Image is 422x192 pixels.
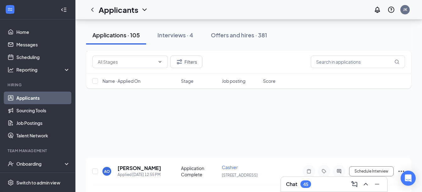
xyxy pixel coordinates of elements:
h5: [PERSON_NAME] [118,165,161,172]
span: [STREET_ADDRESS] [222,173,258,178]
svg: Filter [176,58,183,66]
h3: Chat [286,181,297,188]
svg: Notifications [374,6,381,13]
a: Job Postings [16,117,70,129]
svg: Note [305,169,313,174]
div: AO [104,169,110,174]
div: Team Management [8,148,69,153]
div: Reporting [16,67,70,73]
svg: Analysis [8,67,14,73]
svg: ActiveChat [335,169,343,174]
div: Applied [DATE] 12:55 PM [118,172,161,178]
div: Application Complete [181,165,218,178]
svg: MagnifyingGlass [394,59,399,64]
svg: ChevronDown [157,59,162,64]
a: Team [16,170,70,183]
svg: UserCheck [8,161,14,167]
svg: Tag [320,169,328,174]
a: Sourcing Tools [16,104,70,117]
svg: ChevronLeft [89,6,96,13]
a: Messages [16,38,70,51]
h1: Applicants [99,4,138,15]
div: Applications · 105 [92,31,140,39]
button: Filter Filters [170,56,202,68]
div: Onboarding [16,161,65,167]
svg: QuestionInfo [387,6,395,13]
svg: ChevronDown [141,6,148,13]
span: Stage [181,78,194,84]
svg: Settings [8,179,14,186]
button: Schedule Interview [349,166,394,176]
span: Score [263,78,276,84]
input: All Stages [98,58,155,65]
input: Search in applications [311,56,405,68]
a: Applicants [16,92,70,104]
svg: ChevronUp [362,180,370,188]
span: Job posting [222,78,245,84]
span: Cashier [222,164,238,170]
button: ChevronUp [361,179,371,189]
a: Scheduling [16,51,70,63]
button: Minimize [372,179,382,189]
div: Hiring [8,82,69,88]
div: Switch to admin view [16,179,60,186]
div: Offers and hires · 381 [211,31,267,39]
svg: Collapse [61,7,67,13]
div: Open Intercom Messenger [401,171,416,186]
svg: WorkstreamLogo [7,6,13,13]
svg: Ellipses [397,168,405,175]
svg: ComposeMessage [351,180,358,188]
div: JK [403,7,407,12]
a: Talent Network [16,129,70,142]
svg: Minimize [373,180,381,188]
button: ComposeMessage [349,179,359,189]
span: Name · Applied On [102,78,140,84]
div: Interviews · 4 [157,31,193,39]
a: Home [16,26,70,38]
div: 45 [303,182,308,187]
